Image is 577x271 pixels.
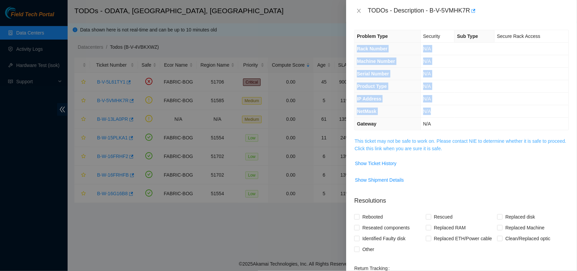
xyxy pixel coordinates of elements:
[355,158,397,169] button: Show Ticket History
[423,33,440,39] span: Security
[355,176,404,184] span: Show Shipment Details
[355,138,566,151] a: This ticket may not be safe to work on. Please contact NIE to determine whether it is safe to pro...
[357,84,387,89] span: Product Type
[357,59,395,64] span: Machine Number
[431,233,495,244] span: Replaced ETH/Power cable
[357,33,388,39] span: Problem Type
[357,71,389,76] span: Serial Number
[457,33,478,39] span: Sub Type
[423,84,431,89] span: N/A
[357,46,387,51] span: Rack Number
[431,222,468,233] span: Replaced RAM
[497,33,540,39] span: Secure Rack Access
[423,46,431,51] span: N/A
[354,191,569,205] p: Resolutions
[355,160,396,167] span: Show Ticket History
[431,211,455,222] span: Rescued
[503,233,553,244] span: Clean/Replaced optic
[503,222,547,233] span: Replaced Machine
[503,211,538,222] span: Replaced disk
[355,175,404,185] button: Show Shipment Details
[357,96,381,101] span: IP Address
[357,109,377,114] span: NetMask
[354,8,364,14] button: Close
[423,121,431,127] span: N/A
[423,71,431,76] span: N/A
[357,121,377,127] span: Gateway
[423,59,431,64] span: N/A
[360,233,408,244] span: Identified Faulty disk
[360,222,412,233] span: Reseated components
[356,8,362,14] span: close
[360,244,377,255] span: Other
[360,211,386,222] span: Rebooted
[423,96,431,101] span: N/A
[423,109,431,114] span: N/A
[368,5,569,16] div: TODOs - Description - B-V-5VMHK7R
